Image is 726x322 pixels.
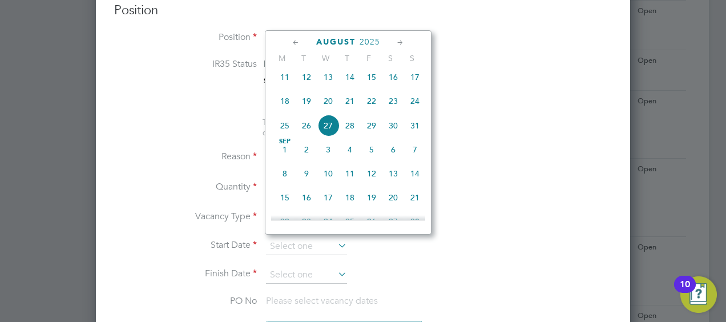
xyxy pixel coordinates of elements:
label: Finish Date [114,268,257,280]
span: 23 [296,211,317,232]
span: 25 [274,115,296,136]
span: 11 [339,163,361,184]
span: 25 [339,211,361,232]
label: Start Date [114,239,257,251]
span: 27 [317,115,339,136]
span: 18 [339,187,361,208]
span: 16 [296,187,317,208]
span: 21 [404,187,426,208]
span: 26 [296,115,317,136]
span: 23 [382,90,404,112]
span: 28 [339,115,361,136]
label: PO No [114,295,257,307]
span: 7 [404,139,426,160]
span: 17 [404,66,426,88]
span: S [380,53,401,63]
span: 22 [274,211,296,232]
input: Select one [266,238,347,255]
span: 12 [361,163,382,184]
span: 28 [404,211,426,232]
span: 15 [361,66,382,88]
span: 4 [339,139,361,160]
span: 26 [361,211,382,232]
span: Sep [274,139,296,144]
span: 31 [404,115,426,136]
label: Position [114,31,257,43]
span: 8 [274,163,296,184]
span: S [401,53,423,63]
span: 6 [382,139,404,160]
span: 14 [404,163,426,184]
span: 10 [317,163,339,184]
span: 13 [382,163,404,184]
input: Select one [266,267,347,284]
span: T [293,53,314,63]
span: 2025 [360,37,380,47]
div: 10 [680,284,690,299]
label: Quantity [114,181,257,193]
span: 3 [317,139,339,160]
span: 17 [317,187,339,208]
h3: Position [114,2,612,19]
span: 14 [339,66,361,88]
span: 18 [274,90,296,112]
span: 29 [361,115,382,136]
span: 24 [317,211,339,232]
span: 1 [274,139,296,160]
span: 22 [361,90,382,112]
span: 9 [296,163,317,184]
span: F [358,53,380,63]
span: Inside IR35 [264,58,309,69]
span: 21 [339,90,361,112]
span: T [336,53,358,63]
label: IR35 Status [114,58,257,70]
span: M [271,53,293,63]
span: W [314,53,336,63]
span: 5 [361,139,382,160]
span: 2 [296,139,317,160]
span: 12 [296,66,317,88]
span: 13 [317,66,339,88]
span: August [316,37,356,47]
strong: Status Determination Statement [264,77,368,84]
span: 20 [317,90,339,112]
button: Open Resource Center, 10 new notifications [680,276,717,313]
span: 15 [274,187,296,208]
label: Reason [114,151,257,163]
span: Please select vacancy dates [266,295,378,307]
span: 11 [274,66,296,88]
label: Vacancy Type [114,211,257,223]
span: 20 [382,187,404,208]
span: 30 [382,115,404,136]
span: 19 [296,90,317,112]
span: The status determination for this position can be updated after creating the vacancy [263,117,417,138]
span: 16 [382,66,404,88]
span: 24 [404,90,426,112]
span: 19 [361,187,382,208]
span: 27 [382,211,404,232]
